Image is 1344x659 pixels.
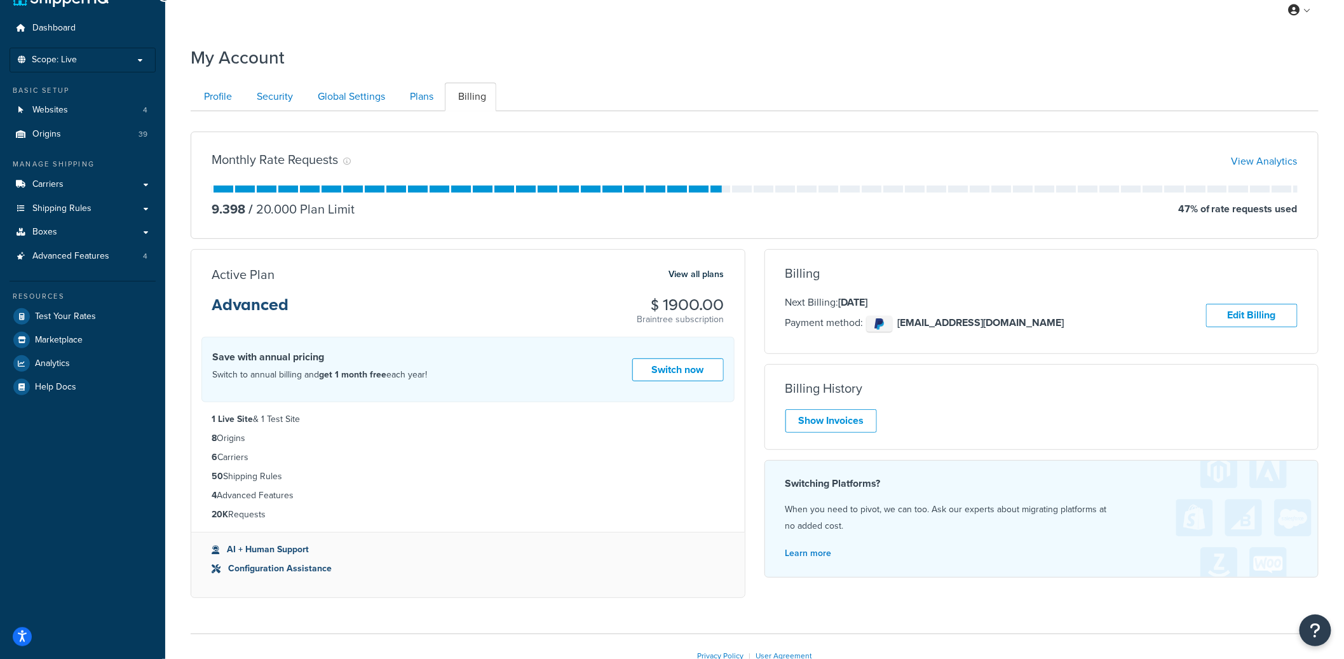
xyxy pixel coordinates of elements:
[35,382,76,393] span: Help Docs
[10,159,156,170] div: Manage Shipping
[1232,154,1298,168] a: View Analytics
[139,129,147,140] span: 39
[10,221,156,244] a: Boxes
[10,99,156,122] a: Websites 4
[212,489,724,503] li: Advanced Features
[32,203,92,214] span: Shipping Rules
[785,313,1064,335] p: Payment method:
[10,173,156,196] a: Carriers
[212,153,338,166] h3: Monthly Rate Requests
[32,179,64,190] span: Carriers
[212,431,724,445] li: Origins
[32,105,68,116] span: Websites
[32,23,76,34] span: Dashboard
[212,470,724,484] li: Shipping Rules
[35,335,83,346] span: Marketplace
[32,227,57,238] span: Boxes
[785,501,1298,534] p: When you need to pivot, we can too. Ask our experts about migrating platforms at no added cost.
[10,245,156,268] a: Advanced Features 4
[10,17,156,40] a: Dashboard
[212,508,724,522] li: Requests
[785,381,863,395] h3: Billing History
[10,376,156,398] a: Help Docs
[10,245,156,268] li: Advanced Features
[32,251,109,262] span: Advanced Features
[632,358,724,382] a: Switch now
[212,562,724,576] li: Configuration Assistance
[32,129,61,140] span: Origins
[669,266,724,283] a: View all plans
[212,412,724,426] li: & 1 Test Site
[785,547,832,560] a: Learn more
[304,83,395,111] a: Global Settings
[212,350,427,365] h4: Save with annual pricing
[898,315,1064,330] strong: [EMAIL_ADDRESS][DOMAIN_NAME]
[245,200,355,218] p: 20.000 Plan Limit
[191,45,285,70] h1: My Account
[10,85,156,96] div: Basic Setup
[212,451,724,465] li: Carriers
[10,123,156,146] li: Origins
[212,470,223,483] strong: 50
[839,295,868,309] strong: [DATE]
[10,197,156,221] a: Shipping Rules
[10,329,156,351] a: Marketplace
[212,431,217,445] strong: 8
[637,297,724,313] h3: $ 1900.00
[10,305,156,328] a: Test Your Rates
[445,83,496,111] a: Billing
[212,200,245,218] p: 9.398
[32,55,77,65] span: Scope: Live
[212,268,275,282] h3: Active Plan
[35,311,96,322] span: Test Your Rates
[212,508,228,521] strong: 20K
[10,352,156,375] a: Analytics
[785,266,820,280] h3: Billing
[143,251,147,262] span: 4
[397,83,444,111] a: Plans
[212,543,724,557] li: AI + Human Support
[212,367,427,383] p: Switch to annual billing and each year!
[10,123,156,146] a: Origins 39
[212,489,217,502] strong: 4
[1300,615,1331,646] button: Open Resource Center
[785,476,1298,491] h4: Switching Platforms?
[191,83,242,111] a: Profile
[212,451,217,464] strong: 6
[248,200,253,219] span: /
[785,409,877,433] a: Show Invoices
[867,316,892,332] img: paypal-3deb45888e772a587c573a7884ac07e92f4cafcd24220d1590ef6c972d7d2309.png
[1178,200,1298,218] p: 47 % of rate requests used
[1206,304,1298,327] a: Edit Billing
[637,313,724,326] p: Braintree subscription
[319,368,386,381] strong: get 1 month free
[143,105,147,116] span: 4
[243,83,303,111] a: Security
[35,358,70,369] span: Analytics
[10,291,156,302] div: Resources
[212,297,288,323] h3: Advanced
[10,99,156,122] li: Websites
[212,412,253,426] strong: 1 Live Site
[785,294,1064,311] p: Next Billing:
